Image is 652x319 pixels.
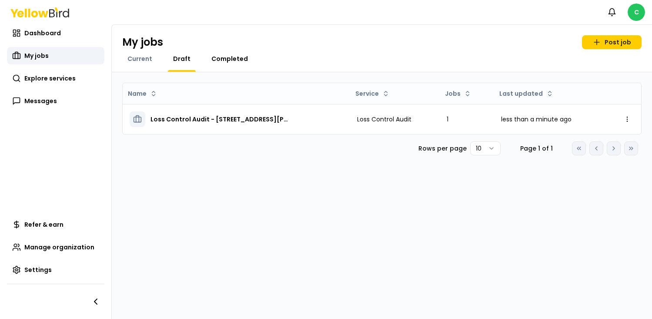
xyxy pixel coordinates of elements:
[206,54,253,63] a: Completed
[7,261,104,279] a: Settings
[445,89,461,98] span: Jobs
[24,220,64,229] span: Refer & earn
[24,265,52,274] span: Settings
[501,115,572,124] span: less than a minute ago
[7,47,104,64] a: My jobs
[418,144,467,153] p: Rows per page
[24,243,94,252] span: Manage organization
[355,89,379,98] span: Service
[7,238,104,256] a: Manage organization
[124,87,160,101] button: Name
[7,216,104,233] a: Refer & earn
[441,87,475,101] button: Jobs
[24,51,49,60] span: My jobs
[7,92,104,110] a: Messages
[24,74,76,83] span: Explore services
[24,29,61,37] span: Dashboard
[7,70,104,87] a: Explore services
[352,87,393,101] button: Service
[150,115,290,124] span: Loss Control Audit - [STREET_ADDRESS][PERSON_NAME]
[128,89,147,98] span: Name
[628,3,645,21] span: C
[357,115,411,124] p: Loss Control Audit
[168,54,196,63] a: Draft
[150,115,290,124] p: 1. Loss Control Audit - W Colter Ave, Glendale, AZ 85303
[122,54,157,63] a: Current
[122,35,163,49] h1: My jobs
[515,144,558,153] div: Page 1 of 1
[582,35,642,49] a: Post job
[211,54,248,63] span: Completed
[447,115,448,124] span: 1
[496,87,557,101] button: Last updated
[173,54,191,63] span: Draft
[499,89,543,98] span: Last updated
[24,97,57,105] span: Messages
[127,54,152,63] span: Current
[7,24,104,42] a: Dashboard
